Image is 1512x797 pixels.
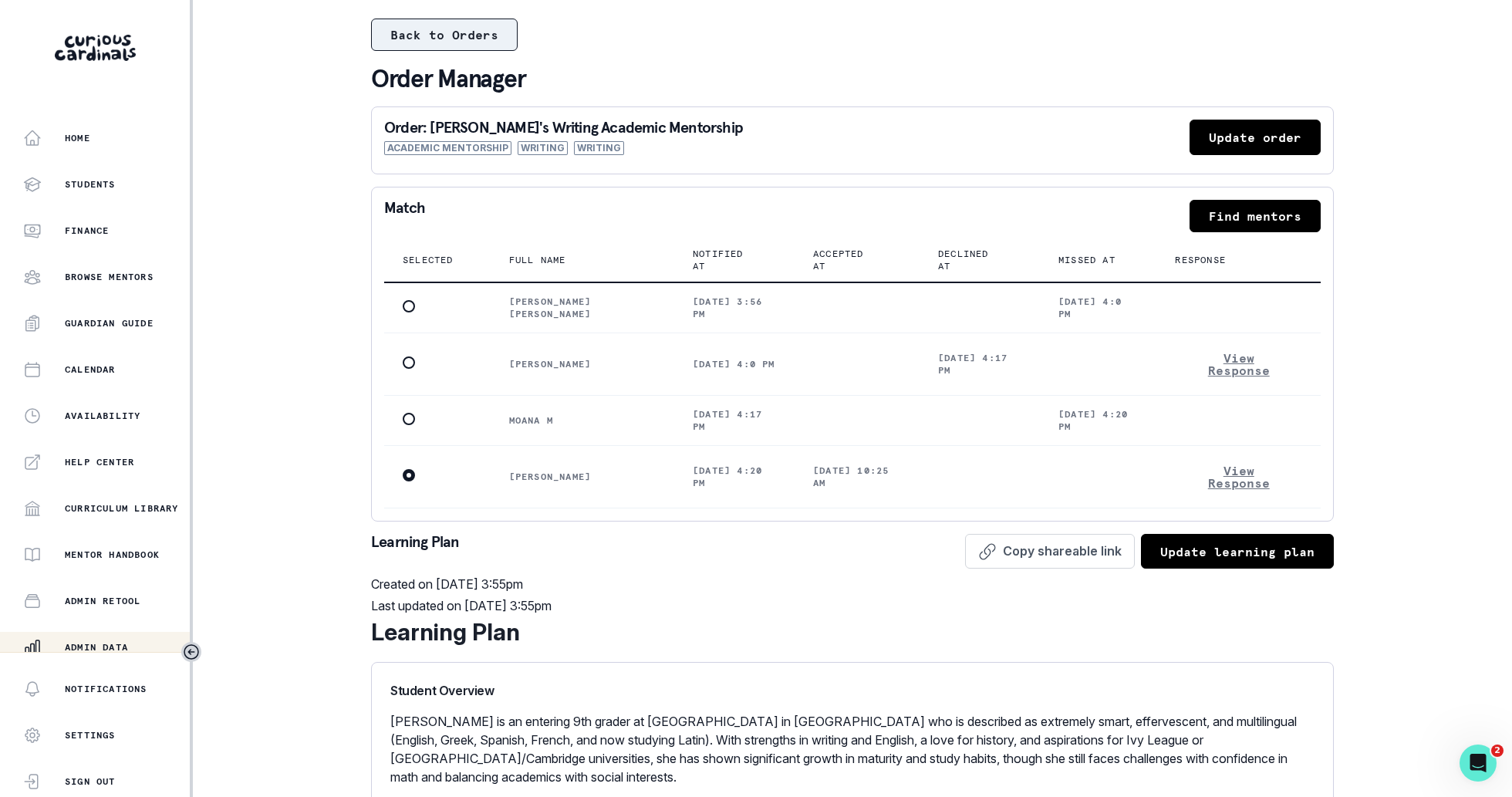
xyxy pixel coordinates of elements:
[1175,458,1302,495] button: View Response
[65,317,154,329] p: Guardian Guide
[55,35,136,61] img: Curious Cardinals Logo
[813,248,883,272] p: Accepted at
[65,271,154,283] p: Browse Mentors
[371,615,1334,650] div: Learning Plan
[403,254,454,266] p: Selected
[509,414,656,427] p: Moana M
[693,408,776,433] p: [DATE] 4:17 pm
[371,596,1334,615] p: Last updated on [DATE] 3:55pm
[693,248,758,272] p: Notified at
[65,729,116,741] p: Settings
[965,534,1135,569] button: Copy shareable link
[1175,254,1226,266] p: Response
[509,295,656,320] p: [PERSON_NAME] [PERSON_NAME]
[1058,295,1139,320] p: [DATE] 4:0 pm
[384,141,511,155] span: Academic Mentorship
[371,19,518,51] button: Back to Orders
[693,358,776,370] p: [DATE] 4:0 pm
[65,549,160,561] p: Mentor Handbook
[384,120,743,135] p: Order: [PERSON_NAME]'s Writing Academic Mentorship
[65,456,134,468] p: Help Center
[509,358,656,370] p: [PERSON_NAME]
[1058,408,1139,433] p: [DATE] 4:20 pm
[1460,745,1497,782] iframe: Intercom live chat
[65,410,140,422] p: Availability
[938,352,1021,377] p: [DATE] 4:17 pm
[181,642,201,662] button: Toggle sidebar
[938,248,1003,272] p: Declined at
[65,641,128,653] p: Admin Data
[509,471,656,483] p: [PERSON_NAME]
[390,712,1315,786] p: [PERSON_NAME] is an entering 9th grader at [GEOGRAPHIC_DATA] in [GEOGRAPHIC_DATA] who is describe...
[390,681,1315,700] p: Student Overview
[1491,745,1504,757] span: 2
[371,63,1334,94] p: Order Manager
[371,534,460,569] p: Learning Plan
[693,464,776,489] p: [DATE] 4:20 pm
[1175,346,1302,383] button: View Response
[65,363,116,376] p: Calendar
[1058,254,1115,266] p: Missed at
[509,254,566,266] p: Full name
[65,178,116,191] p: Students
[65,775,116,788] p: Sign Out
[518,141,568,155] span: Writing
[813,464,901,489] p: [DATE] 10:25 am
[65,683,147,695] p: Notifications
[1190,200,1321,232] button: Find mentors
[371,575,1334,593] p: Created on [DATE] 3:55pm
[384,200,425,232] p: Match
[65,595,140,607] p: Admin Retool
[65,502,179,515] p: Curriculum Library
[65,225,109,237] p: Finance
[1190,120,1321,155] button: Update order
[693,295,776,320] p: [DATE] 3:56 pm
[65,132,90,144] p: Home
[1141,534,1334,569] button: Update learning plan
[574,141,624,155] span: Writing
